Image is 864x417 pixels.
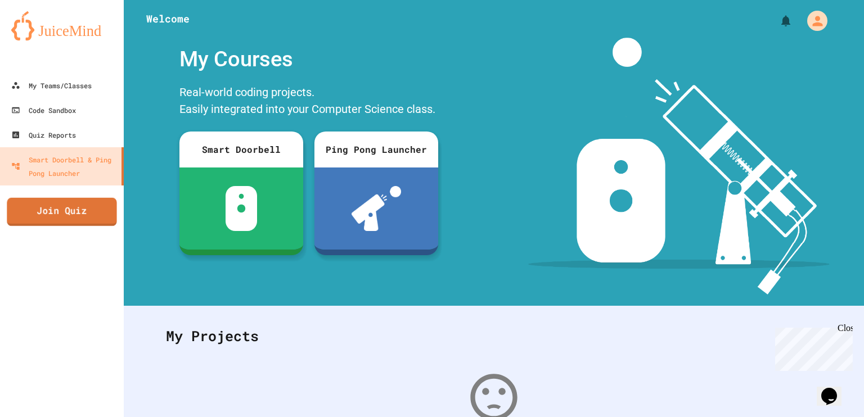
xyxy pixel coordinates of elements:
[758,11,795,30] div: My Notifications
[174,38,444,81] div: My Courses
[226,186,258,231] img: sdb-white.svg
[11,79,92,92] div: My Teams/Classes
[795,8,830,34] div: My Account
[11,103,76,117] div: Code Sandbox
[11,11,112,40] img: logo-orange.svg
[7,198,116,226] a: Join Quiz
[179,132,303,167] div: Smart Doorbell
[11,153,117,180] div: Smart Doorbell & Ping Pong Launcher
[352,186,402,231] img: ppl-with-ball.png
[155,314,833,358] div: My Projects
[528,38,830,294] img: banner-image-my-projects.png
[314,132,438,167] div: Ping Pong Launcher
[174,81,444,123] div: Real-world coding projects. Easily integrated into your Computer Science class.
[4,4,78,71] div: Chat with us now!Close
[817,372,853,406] iframe: chat widget
[771,323,853,371] iframe: chat widget
[11,128,76,142] div: Quiz Reports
